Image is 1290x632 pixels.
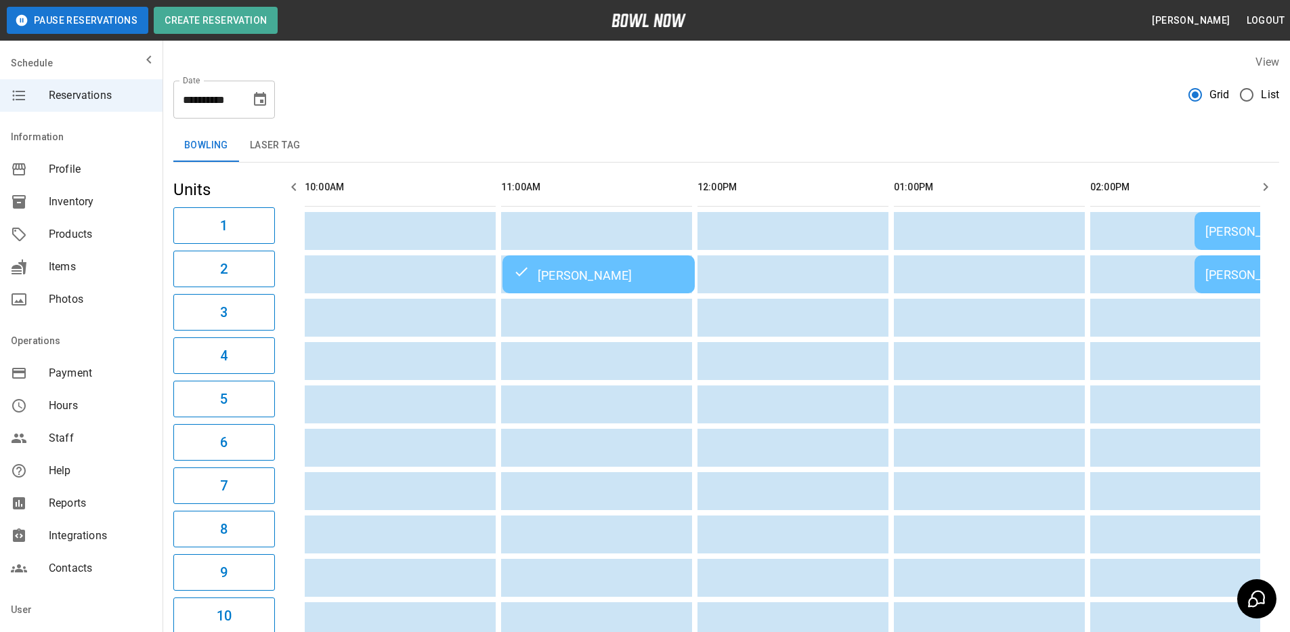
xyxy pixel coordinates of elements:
[173,337,275,374] button: 4
[220,388,228,410] h6: 5
[173,179,275,201] h5: Units
[220,301,228,323] h6: 3
[173,129,239,162] button: Bowling
[513,266,684,282] div: [PERSON_NAME]
[1146,8,1235,33] button: [PERSON_NAME]
[49,259,152,275] span: Items
[49,87,152,104] span: Reservations
[49,194,152,210] span: Inventory
[220,215,228,236] h6: 1
[49,430,152,446] span: Staff
[1255,56,1279,68] label: View
[49,528,152,544] span: Integrations
[49,291,152,308] span: Photos
[1261,87,1279,103] span: List
[49,365,152,381] span: Payment
[1241,8,1290,33] button: Logout
[173,207,275,244] button: 1
[220,345,228,366] h6: 4
[246,86,274,113] button: Choose date, selected date is Aug 24, 2025
[49,226,152,243] span: Products
[501,168,692,207] th: 11:00AM
[49,463,152,479] span: Help
[217,605,232,627] h6: 10
[49,398,152,414] span: Hours
[7,7,148,34] button: Pause Reservations
[220,518,228,540] h6: 8
[173,554,275,591] button: 9
[173,251,275,287] button: 2
[49,161,152,177] span: Profile
[154,7,278,34] button: Create Reservation
[220,431,228,453] h6: 6
[173,129,1279,162] div: inventory tabs
[697,168,888,207] th: 12:00PM
[1209,87,1230,103] span: Grid
[49,560,152,576] span: Contacts
[305,168,496,207] th: 10:00AM
[173,294,275,331] button: 3
[173,381,275,417] button: 5
[220,258,228,280] h6: 2
[894,168,1085,207] th: 01:00PM
[239,129,311,162] button: Laser Tag
[220,475,228,497] h6: 7
[49,495,152,511] span: Reports
[173,424,275,461] button: 6
[173,511,275,547] button: 8
[173,467,275,504] button: 7
[220,562,228,583] h6: 9
[611,14,686,27] img: logo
